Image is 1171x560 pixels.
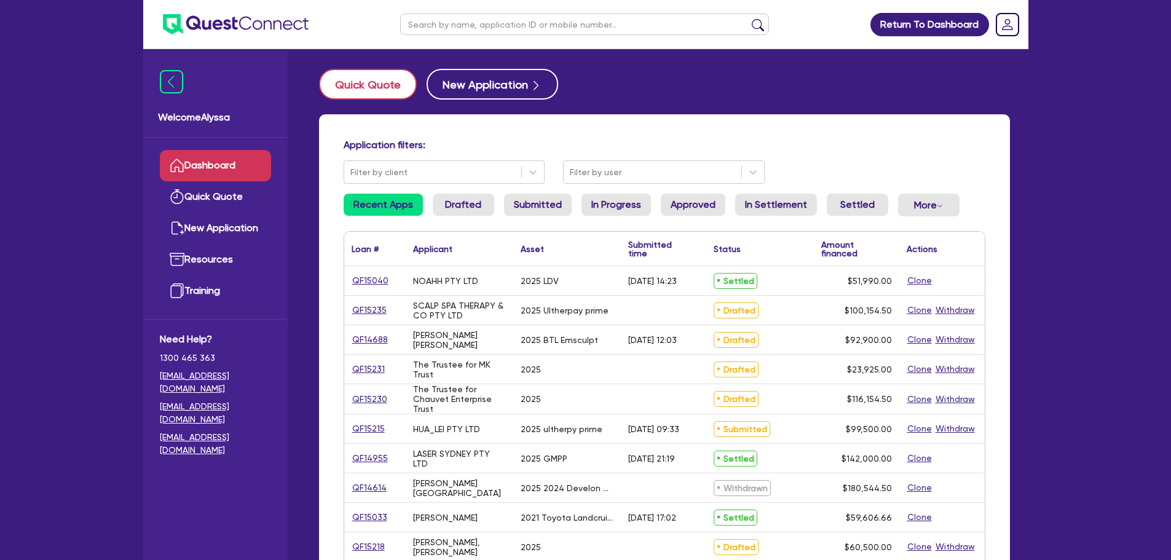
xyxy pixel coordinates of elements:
span: $100,154.50 [845,306,892,315]
a: Submitted [504,194,572,216]
button: Clone [907,481,932,495]
a: QF14688 [352,333,388,347]
a: QF15231 [352,362,385,376]
a: QF15218 [352,540,385,554]
img: training [170,283,184,298]
img: quest-connect-logo-blue [163,14,309,34]
a: Training [160,275,271,307]
a: Recent Apps [344,194,423,216]
div: Loan # [352,245,379,253]
a: QF15230 [352,392,388,406]
button: Clone [907,274,932,288]
span: Settled [714,451,757,467]
span: $60,500.00 [845,542,892,552]
div: 2025 GMPP [521,454,567,463]
img: new-application [170,221,184,235]
button: Clone [907,540,932,554]
div: 2025 [521,394,541,404]
a: [EMAIL_ADDRESS][DOMAIN_NAME] [160,400,271,426]
div: NOAHH PTY LTD [413,276,478,286]
button: Clone [907,362,932,376]
button: Withdraw [935,422,976,436]
span: $142,000.00 [842,454,892,463]
a: Dashboard [160,150,271,181]
span: Drafted [714,361,759,377]
button: Clone [907,510,932,524]
div: Asset [521,245,544,253]
a: Dropdown toggle [992,9,1023,41]
div: [PERSON_NAME][GEOGRAPHIC_DATA] [413,478,506,498]
span: Drafted [714,391,759,407]
div: LASER SYDNEY PTY LTD [413,449,506,468]
a: Settled [827,194,888,216]
span: Drafted [714,302,759,318]
span: $99,500.00 [846,424,892,434]
button: Withdraw [935,540,976,554]
a: QF14614 [352,481,387,495]
span: Settled [714,273,757,289]
a: QF15235 [352,303,387,317]
button: Clone [907,333,932,347]
input: Search by name, application ID or mobile number... [400,14,769,35]
a: QF15033 [352,510,388,524]
span: $116,154.50 [847,394,892,404]
div: 2025 LDV [521,276,559,286]
a: Quick Quote [319,69,427,100]
a: In Settlement [735,194,817,216]
span: $92,900.00 [845,335,892,345]
a: New Application [160,213,271,244]
span: 1300 465 363 [160,352,271,365]
span: Settled [714,510,757,526]
div: Applicant [413,245,452,253]
span: Drafted [714,332,759,348]
span: Withdrawn [714,480,771,496]
div: Actions [907,245,937,253]
span: Need Help? [160,332,271,347]
div: [PERSON_NAME] [PERSON_NAME] [413,330,506,350]
button: Dropdown toggle [898,194,960,216]
button: Withdraw [935,303,976,317]
div: [DATE] 21:19 [628,454,675,463]
span: Submitted [714,421,770,437]
span: $59,606.66 [846,513,892,523]
div: [PERSON_NAME], [PERSON_NAME] [413,537,506,557]
a: QF15215 [352,422,385,436]
a: QF15040 [352,274,389,288]
button: New Application [427,69,558,100]
span: $51,990.00 [848,276,892,286]
button: Quick Quote [319,69,417,100]
div: Status [714,245,741,253]
div: [DATE] 14:23 [628,276,677,286]
button: Clone [907,392,932,406]
img: icon-menu-close [160,70,183,93]
a: QF14955 [352,451,388,465]
div: Amount financed [821,240,892,258]
div: The Trustee for MK Trust [413,360,506,379]
button: Clone [907,422,932,436]
div: The Trustee for Chauvet Enterprise Trust [413,384,506,414]
div: [DATE] 17:02 [628,513,676,523]
a: Quick Quote [160,181,271,213]
span: Welcome Alyssa [158,110,273,125]
a: Approved [661,194,725,216]
span: $180,544.50 [843,483,892,493]
div: 2025 2024 Develon DX130LCR [521,483,613,493]
div: 2025 [521,542,541,552]
img: quick-quote [170,189,184,204]
div: Submitted time [628,240,688,258]
div: [DATE] 09:33 [628,424,679,434]
a: [EMAIL_ADDRESS][DOMAIN_NAME] [160,369,271,395]
a: In Progress [582,194,651,216]
button: Withdraw [935,333,976,347]
button: Withdraw [935,362,976,376]
div: 2025 Ultherpay prime [521,306,609,315]
span: $23,925.00 [847,365,892,374]
div: 2025 ultherpy prime [521,424,602,434]
div: [PERSON_NAME] [413,513,478,523]
a: Resources [160,244,271,275]
button: Clone [907,303,932,317]
a: Drafted [433,194,494,216]
img: resources [170,252,184,267]
h4: Application filters: [344,139,985,151]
